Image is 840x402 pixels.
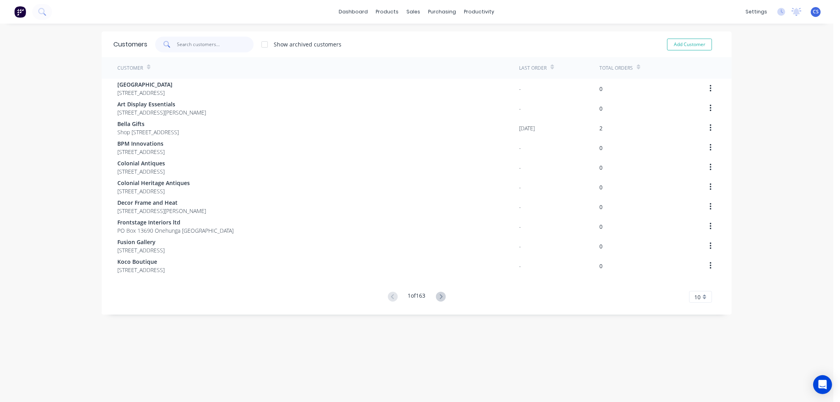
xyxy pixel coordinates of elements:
div: 0 [599,104,603,113]
div: Customer [117,65,143,72]
div: 0 [599,85,603,93]
div: - [519,144,521,152]
img: Factory [14,6,26,18]
div: 0 [599,203,603,211]
div: - [519,203,521,211]
span: [STREET_ADDRESS][PERSON_NAME] [117,108,206,117]
div: Last Order [519,65,547,72]
div: productivity [460,6,499,18]
div: 1 of 163 [408,291,426,303]
span: [STREET_ADDRESS] [117,246,165,254]
button: Add Customer [667,39,712,50]
div: Total Orders [599,65,633,72]
div: [DATE] [519,124,535,132]
div: - [519,242,521,250]
span: 10 [694,293,701,301]
span: Frontstage Interiors ltd [117,218,234,226]
span: [STREET_ADDRESS] [117,89,172,97]
span: Colonial Antiques [117,159,165,167]
span: PO Box 13690 Onehunga [GEOGRAPHIC_DATA] [117,226,234,235]
div: - [519,85,521,93]
input: Search customers... [177,37,254,52]
span: Art Display Essentials [117,100,206,108]
div: Open Intercom Messenger [813,375,832,394]
div: 0 [599,262,603,270]
div: 0 [599,222,603,231]
span: [STREET_ADDRESS] [117,266,165,274]
div: - [519,104,521,113]
span: Colonial Heritage Antiques [117,179,190,187]
div: products [372,6,403,18]
span: Shop [STREET_ADDRESS] [117,128,179,136]
div: Show archived customers [274,40,341,48]
div: 2 [599,124,603,132]
div: - [519,262,521,270]
div: - [519,163,521,172]
span: [STREET_ADDRESS] [117,148,165,156]
div: 0 [599,242,603,250]
div: - [519,222,521,231]
span: [STREET_ADDRESS] [117,187,190,195]
div: Customers [113,40,147,49]
span: [STREET_ADDRESS] [117,167,165,176]
a: dashboard [335,6,372,18]
span: BPM Innovations [117,139,165,148]
div: 0 [599,144,603,152]
div: 0 [599,163,603,172]
span: [GEOGRAPHIC_DATA] [117,80,172,89]
div: sales [403,6,425,18]
span: Decor Frame and Heat [117,198,206,207]
div: 0 [599,183,603,191]
div: purchasing [425,6,460,18]
span: Bella Gifts [117,120,179,128]
div: settings [742,6,771,18]
span: Koco Boutique [117,258,165,266]
span: Fusion Gallery [117,238,165,246]
span: CS [813,8,819,15]
span: [STREET_ADDRESS][PERSON_NAME] [117,207,206,215]
div: - [519,183,521,191]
